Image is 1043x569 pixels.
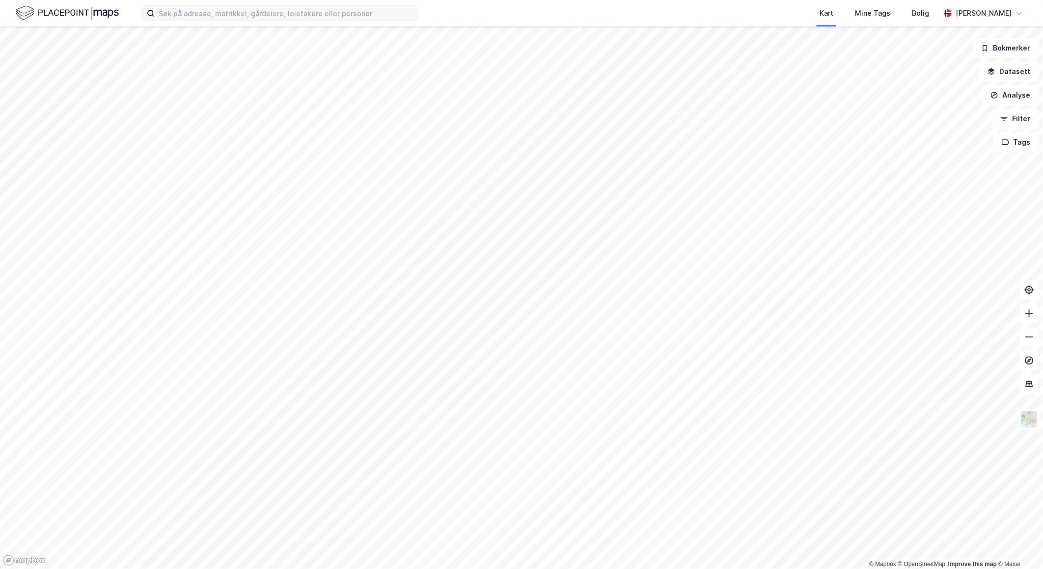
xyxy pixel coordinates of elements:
[898,561,946,568] a: OpenStreetMap
[979,62,1039,81] button: Datasett
[155,6,417,21] input: Søk på adresse, matrikkel, gårdeiere, leietakere eller personer
[956,7,1012,19] div: [PERSON_NAME]
[982,85,1039,105] button: Analyse
[993,132,1039,152] button: Tags
[994,522,1043,569] iframe: Chat Widget
[973,38,1039,58] button: Bokmerker
[1020,410,1039,429] img: Z
[3,555,46,566] a: Mapbox homepage
[820,7,833,19] div: Kart
[994,522,1043,569] div: Kontrollprogram for chat
[869,561,896,568] a: Mapbox
[16,4,119,22] img: logo.f888ab2527a4732fd821a326f86c7f29.svg
[948,561,997,568] a: Improve this map
[992,109,1039,129] button: Filter
[912,7,929,19] div: Bolig
[855,7,890,19] div: Mine Tags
